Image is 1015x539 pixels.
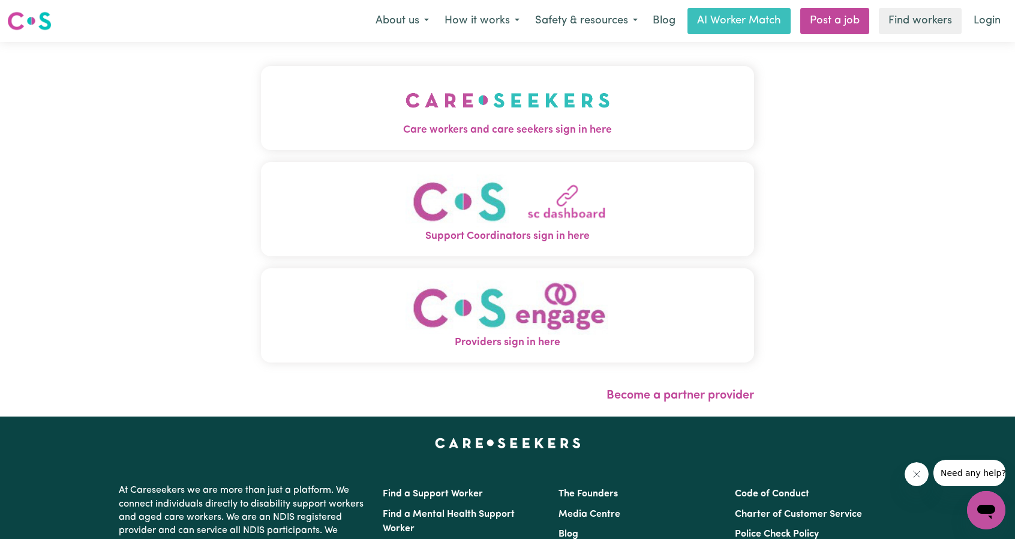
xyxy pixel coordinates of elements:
[735,510,862,519] a: Charter of Customer Service
[261,122,754,138] span: Care workers and care seekers sign in here
[800,8,869,34] a: Post a job
[735,489,809,499] a: Code of Conduct
[383,510,515,534] a: Find a Mental Health Support Worker
[558,489,618,499] a: The Founders
[383,489,483,499] a: Find a Support Worker
[261,335,754,351] span: Providers sign in here
[966,8,1008,34] a: Login
[261,66,754,150] button: Care workers and care seekers sign in here
[905,462,929,486] iframe: Close message
[261,268,754,363] button: Providers sign in here
[261,162,754,256] button: Support Coordinators sign in here
[735,529,819,539] a: Police Check Policy
[879,8,962,34] a: Find workers
[687,8,791,34] a: AI Worker Match
[606,390,754,402] a: Become a partner provider
[933,460,1005,486] iframe: Message from company
[558,529,578,539] a: Blog
[7,7,52,35] a: Careseekers logo
[645,8,683,34] a: Blog
[435,438,581,448] a: Careseekers home page
[368,8,437,34] button: About us
[7,10,52,32] img: Careseekers logo
[967,491,1005,529] iframe: Button to launch messaging window
[261,229,754,244] span: Support Coordinators sign in here
[527,8,645,34] button: Safety & resources
[558,510,620,519] a: Media Centre
[7,8,73,18] span: Need any help?
[437,8,527,34] button: How it works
